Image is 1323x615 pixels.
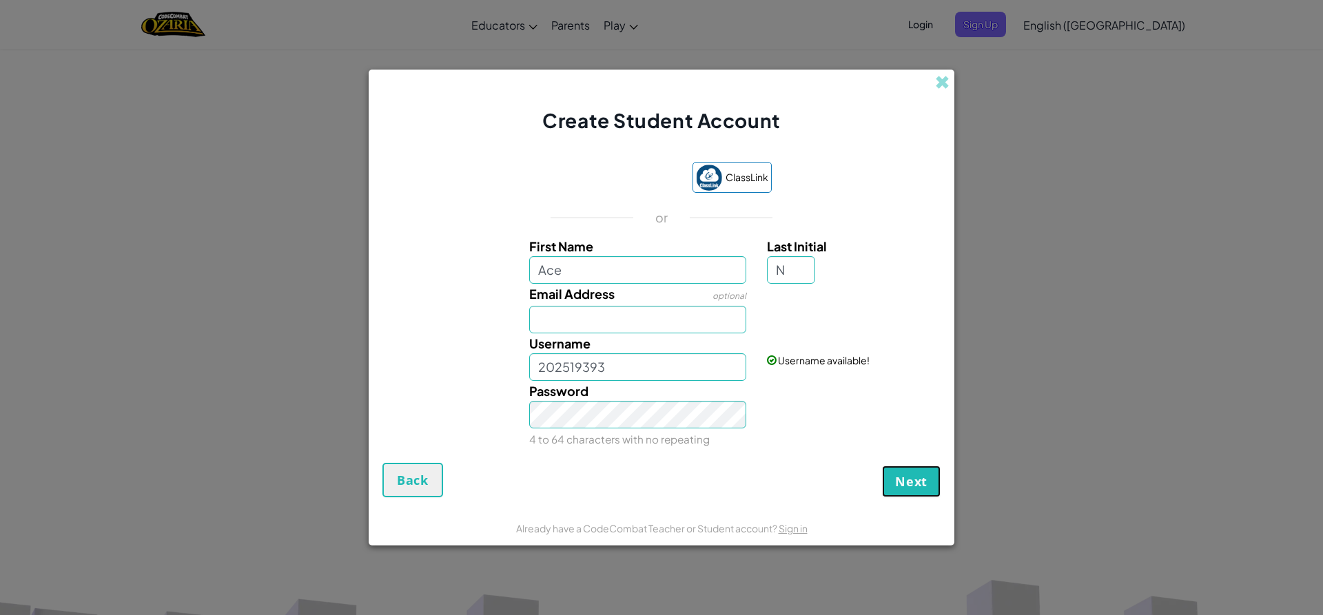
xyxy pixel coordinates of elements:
span: Email Address [529,286,615,302]
small: 4 to 64 characters with no repeating [529,432,710,446]
button: Next [882,466,941,497]
span: Username [529,335,591,351]
span: optional [712,291,746,301]
span: First Name [529,238,593,254]
span: Already have a CodeCombat Teacher or Student account? [516,522,779,534]
p: or [655,209,668,226]
span: Next [895,473,927,490]
span: Password [529,383,588,399]
button: Back [382,463,443,497]
span: Username available! [778,354,870,366]
span: Create Student Account [542,108,780,132]
span: Back [397,472,429,488]
span: Last Initial [767,238,827,254]
iframe: Sign in with Google Button [545,163,686,194]
a: Sign in [779,522,808,534]
span: ClassLink [726,167,768,187]
img: classlink-logo-small.png [696,165,722,191]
